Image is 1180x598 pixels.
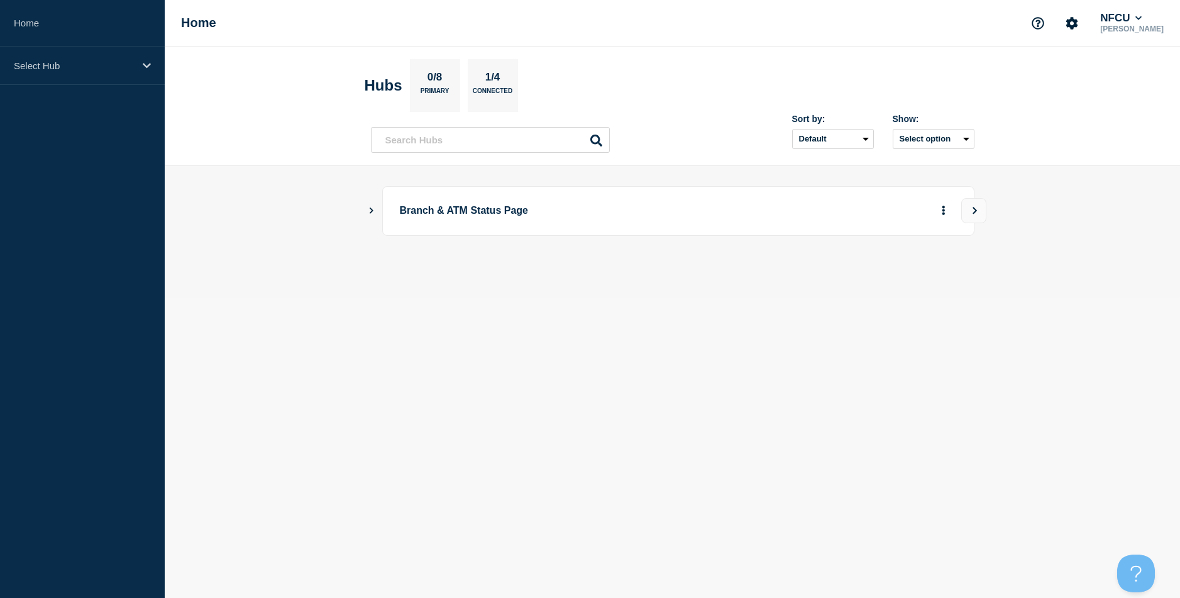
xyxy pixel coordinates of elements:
[473,87,512,101] p: Connected
[792,129,874,149] select: Sort by
[1098,12,1144,25] button: NFCU
[181,16,216,30] h1: Home
[1098,25,1166,33] p: [PERSON_NAME]
[893,114,974,124] div: Show:
[961,198,986,223] button: View
[1117,555,1155,592] iframe: Help Scout Beacon - Open
[400,199,747,223] p: Branch & ATM Status Page
[14,60,135,71] p: Select Hub
[421,87,449,101] p: Primary
[935,199,952,223] button: More actions
[480,71,505,87] p: 1/4
[792,114,874,124] div: Sort by:
[365,77,402,94] h2: Hubs
[422,71,447,87] p: 0/8
[368,206,375,216] button: Show Connected Hubs
[1059,10,1085,36] button: Account settings
[893,129,974,149] button: Select option
[1025,10,1051,36] button: Support
[371,127,610,153] input: Search Hubs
